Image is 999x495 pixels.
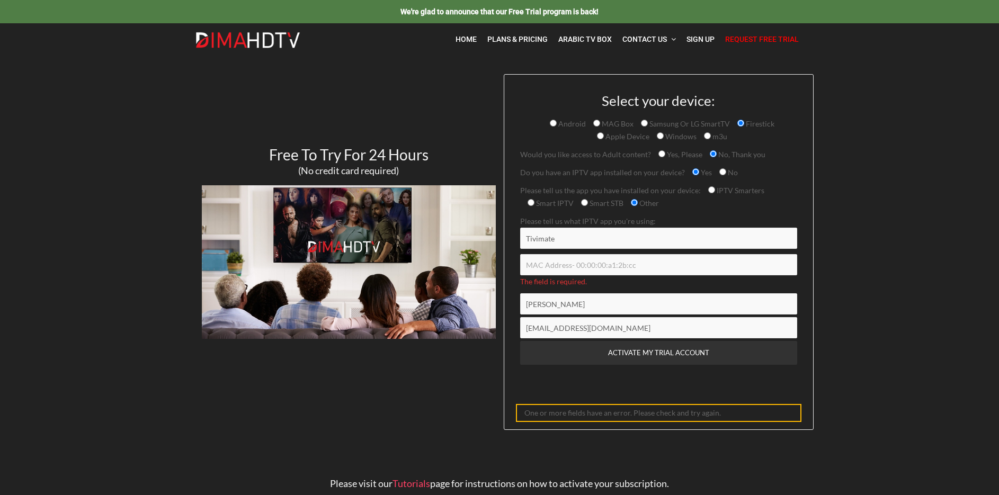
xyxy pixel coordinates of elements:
[600,119,634,128] span: MAG Box
[593,120,600,127] input: MAG Box
[744,119,774,128] span: Firestick
[456,35,477,43] span: Home
[638,199,659,208] span: Other
[520,215,797,249] p: Please tell us what IPTV app you're using:
[719,168,726,175] input: No
[520,148,797,161] p: Would you like access to Adult content?
[664,132,697,141] span: Windows
[330,478,669,489] span: Please visit our page for instructions on how to activate your subscription.
[520,293,797,314] input: Name
[602,92,715,109] span: Select your device:
[725,35,799,43] span: Request Free Trial
[520,228,797,249] input: IPTV app name
[450,29,482,50] a: Home
[195,32,301,49] img: Dima HDTV
[557,119,586,128] span: Android
[528,199,534,206] input: Smart IPTV
[665,150,702,159] span: Yes, Please
[534,199,574,208] span: Smart IPTV
[617,29,681,50] a: Contact Us
[520,166,797,179] p: Do you have an IPTV app installed on your device?
[715,186,764,195] span: IPTV Smarters
[581,199,588,206] input: Smart STB
[708,186,715,193] input: IPTV Smarters
[553,29,617,50] a: Arabic TV Box
[520,275,797,288] span: The field is required.
[393,478,430,489] a: Tutorials
[588,199,623,208] span: Smart STB
[648,119,730,128] span: Samsung Or LG SmartTV
[298,165,399,176] span: (No credit card required)
[710,150,717,157] input: No, Thank you
[604,132,649,141] span: Apple Device
[520,184,797,210] p: Please tell us the app you have installed on your device:
[692,168,699,175] input: Yes
[726,168,738,177] span: No
[737,120,744,127] input: Firestick
[400,7,599,16] a: We're glad to announce that our Free Trial program is back!
[681,29,720,50] a: Sign Up
[597,132,604,139] input: Apple Device
[717,150,765,159] span: No, Thank you
[558,35,612,43] span: Arabic TV Box
[631,199,638,206] input: Other
[622,35,667,43] span: Contact Us
[550,120,557,127] input: Android
[482,29,553,50] a: Plans & Pricing
[516,404,801,422] div: One or more fields have an error. Please check and try again.
[487,35,548,43] span: Plans & Pricing
[704,132,711,139] input: m3u
[520,341,797,365] input: ACTIVATE MY TRIAL ACCOUNT
[699,168,712,177] span: Yes
[520,317,797,338] input: Email
[269,146,429,164] span: Free To Try For 24 Hours
[720,29,804,50] a: Request Free Trial
[512,93,805,422] form: Contact form
[711,132,727,141] span: m3u
[658,150,665,157] input: Yes, Please
[520,254,797,275] input: MAC Address- 00:00:00:a1:2b:cc
[686,35,715,43] span: Sign Up
[657,132,664,139] input: Windows
[641,120,648,127] input: Samsung Or LG SmartTV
